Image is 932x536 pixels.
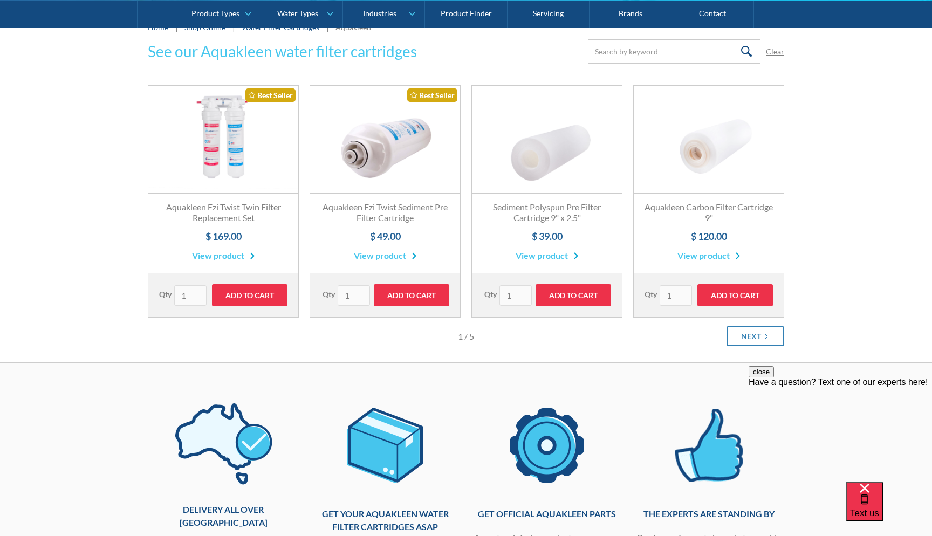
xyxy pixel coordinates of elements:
[242,23,319,32] a: Water Filter Cartridges
[484,288,497,300] label: Qty
[660,395,758,497] img: [Aquakleen water filter cartridges] The experts are standing by
[471,507,622,520] h4: Get official Aquakleen parts
[727,326,784,346] a: Next Page
[645,202,773,224] h3: Aquakleen Carbon Filter Cartridge 9"
[159,229,287,244] h4: $ 169.00
[846,482,932,536] iframe: podium webchat widget bubble
[498,395,597,497] img: [Aquakleen water filter cartridges] Get official Aquakleen parts
[374,284,449,306] input: Add to Cart
[323,288,335,300] label: Qty
[310,86,460,194] a: Best Seller
[174,395,273,492] img: [Aquakleen water filter cartridges] Delivery all over Australia
[588,39,784,64] form: Email Form
[148,86,298,194] a: Best Seller
[159,288,172,300] label: Qty
[321,229,449,244] h4: $ 49.00
[148,503,299,529] h4: Delivery all over [GEOGRAPHIC_DATA]
[192,249,255,262] a: View product
[184,22,225,33] a: Shop Online
[483,229,611,244] h4: $ 39.00
[633,507,784,520] h4: The experts are standing by
[159,202,287,224] h3: Aquakleen Ezi Twist Twin Filter Replacement Set
[335,22,371,33] div: Aquakleen
[336,395,435,497] img: [Aquakleen water filter cartridges] Get your Aquakleen water filter cartridges ASAP
[191,9,239,18] div: Product Types
[536,284,611,306] input: Add to Cart
[148,318,784,346] div: List
[749,366,932,496] iframe: podium webchat widget prompt
[277,9,318,18] div: Water Types
[483,202,611,224] h3: Sediment Polyspun Pre Filter Cartridge 9" x 2.5"
[677,249,741,262] a: View product
[407,88,457,102] div: Best Seller
[148,40,417,63] h3: See our Aquakleen water filter cartridges
[741,331,761,342] div: Next
[363,9,396,18] div: Industries
[354,249,417,262] a: View product
[212,284,287,306] input: Add to Cart
[363,330,570,343] div: Page 1 of 5
[588,39,760,64] input: Search by keyword
[645,288,657,300] label: Qty
[321,202,449,224] h3: Aquakleen Ezi Twist Sediment Pre Filter Cartridge
[697,284,773,306] input: Add to Cart
[766,46,784,57] a: Clear
[148,22,168,33] a: Home
[516,249,579,262] a: View product
[245,88,296,102] div: Best Seller
[645,229,773,244] h4: $ 120.00
[310,507,461,533] h4: Get your Aquakleen water filter cartridges ASAP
